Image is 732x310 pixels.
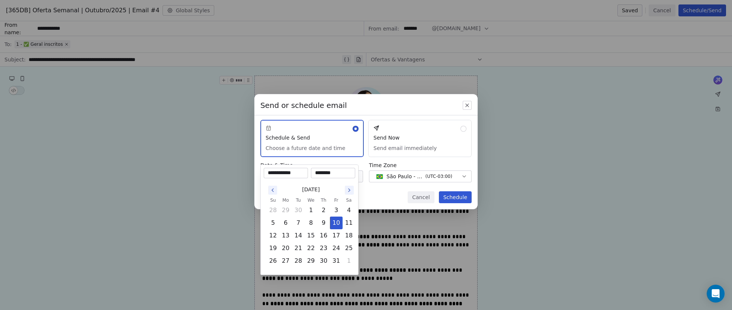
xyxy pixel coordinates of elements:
[318,242,330,254] button: Thursday, October 23rd, 2025
[345,186,354,195] button: Go to the Next Month
[343,204,355,216] button: Saturday, October 4th, 2025
[318,230,330,242] button: Thursday, October 16th, 2025
[318,217,330,229] button: Thursday, October 9th, 2025
[317,196,330,204] th: Thursday
[280,230,292,242] button: Monday, October 13th, 2025
[292,204,304,216] button: Tuesday, September 30th, 2025
[305,230,317,242] button: Wednesday, October 15th, 2025
[280,204,292,216] button: Monday, September 29th, 2025
[305,217,317,229] button: Wednesday, October 8th, 2025
[343,255,355,267] button: Saturday, November 1st, 2025
[292,242,304,254] button: Tuesday, October 21st, 2025
[268,186,277,195] button: Go to the Previous Month
[330,242,342,254] button: Friday, October 24th, 2025
[292,196,305,204] th: Tuesday
[330,217,342,229] button: Today, Friday, October 10th, 2025, selected
[280,255,292,267] button: Monday, October 27th, 2025
[305,204,317,216] button: Wednesday, October 1st, 2025
[280,217,292,229] button: Monday, October 6th, 2025
[292,230,304,242] button: Tuesday, October 14th, 2025
[330,204,342,216] button: Friday, October 3rd, 2025
[343,230,355,242] button: Saturday, October 18th, 2025
[330,196,343,204] th: Friday
[343,217,355,229] button: Saturday, October 11th, 2025
[280,242,292,254] button: Monday, October 20th, 2025
[267,196,279,204] th: Sunday
[330,230,342,242] button: Friday, October 17th, 2025
[267,230,279,242] button: Sunday, October 12th, 2025
[267,242,279,254] button: Sunday, October 19th, 2025
[330,255,342,267] button: Friday, October 31st, 2025
[318,255,330,267] button: Thursday, October 30th, 2025
[292,255,304,267] button: Tuesday, October 28th, 2025
[343,242,355,254] button: Saturday, October 25th, 2025
[302,186,320,194] span: [DATE]
[318,204,330,216] button: Thursday, October 2nd, 2025
[279,196,292,204] th: Monday
[267,255,279,267] button: Sunday, October 26th, 2025
[267,217,279,229] button: Sunday, October 5th, 2025
[292,217,304,229] button: Tuesday, October 7th, 2025
[343,196,355,204] th: Saturday
[305,255,317,267] button: Wednesday, October 29th, 2025
[267,196,355,267] table: October 2025
[305,242,317,254] button: Wednesday, October 22nd, 2025
[305,196,317,204] th: Wednesday
[267,204,279,216] button: Sunday, September 28th, 2025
